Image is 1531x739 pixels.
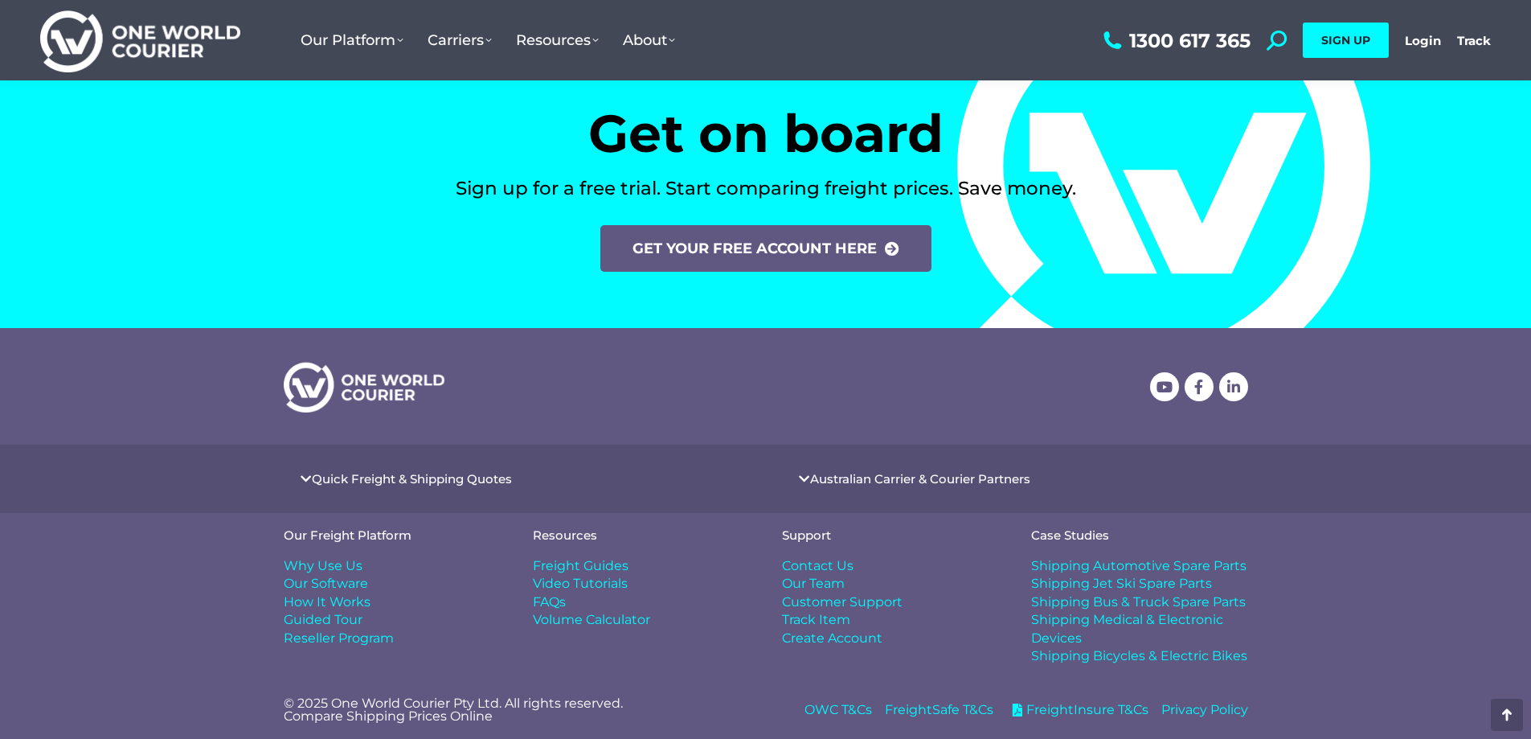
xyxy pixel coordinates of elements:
[782,593,999,611] a: Customer Support
[782,630,882,647] span: Create Account
[504,15,611,65] a: Resources
[284,575,501,593] a: Our Software
[1099,31,1251,51] a: 1300 617 365
[1031,575,1212,593] span: Shipping Jet Ski Spare Parts
[533,557,750,575] a: Freight Guides
[782,611,999,629] a: Track Item
[289,15,415,65] a: Our Platform
[284,611,501,629] a: Guided Tour
[284,175,1248,201] h3: Sign up for a free trial. Start comparing freight prices. Save money.
[600,225,931,272] a: Get your free account here
[1303,23,1389,58] a: SIGN UP
[533,557,628,575] span: Freight Guides
[782,593,903,611] span: Customer Support
[533,593,750,611] a: FAQs
[284,557,362,575] span: Why Use Us
[1405,33,1441,48] a: Login
[415,15,504,65] a: Carriers
[782,557,999,575] a: Contact Us
[533,611,750,629] a: Volume Calculator
[533,575,628,593] span: Video Tutorials
[1022,701,1148,719] span: FreightInsure T&Cs
[782,575,845,593] span: Our Team
[284,630,501,647] a: Reseller Program
[782,630,999,647] a: Create Account
[1006,701,1148,719] a: FreightInsure T&Cs
[284,575,368,593] span: Our Software
[301,31,403,49] span: Our Platform
[533,575,750,593] a: Video Tutorials
[1457,33,1491,48] a: Track
[1031,575,1248,593] a: Shipping Jet Ski Spare Parts
[284,529,501,541] h4: Our Freight Platform
[1161,701,1248,719] a: Privacy Policy
[782,529,999,541] h4: Support
[284,630,394,647] span: Reseller Program
[1031,593,1246,611] span: Shipping Bus & Truck Spare Parts
[1031,557,1248,575] a: Shipping Automotive Spare Parts
[782,611,850,629] span: Track Item
[1031,529,1248,541] h4: Case Studies
[284,593,370,611] span: How It Works
[1031,647,1247,665] span: Shipping Bicycles & Electric Bikes
[611,15,687,65] a: About
[885,701,993,719] a: FreightSafe T&Cs
[1031,647,1248,665] a: Shipping Bicycles & Electric Bikes
[312,473,512,485] a: Quick Freight & Shipping Quotes
[1321,33,1370,47] span: SIGN UP
[428,31,492,49] span: Carriers
[1031,611,1248,647] a: Shipping Medical & Electronic Devices
[284,557,501,575] a: Why Use Us
[810,473,1030,485] a: Australian Carrier & Courier Partners
[782,575,999,593] a: Our Team
[623,31,675,49] span: About
[284,107,1248,159] h2: Get on board
[1031,593,1248,611] a: Shipping Bus & Truck Spare Parts
[1031,557,1246,575] span: Shipping Automotive Spare Parts
[533,529,750,541] h4: Resources
[284,697,750,723] p: © 2025 One World Courier Pty Ltd. All rights reserved. Compare Shipping Prices Online
[782,557,854,575] span: Contact Us
[533,593,566,611] span: FAQs
[284,611,362,629] span: Guided Tour
[516,31,599,49] span: Resources
[804,701,872,719] a: OWC T&Cs
[40,8,240,73] img: One World Courier
[533,611,650,629] span: Volume Calculator
[284,593,501,611] a: How It Works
